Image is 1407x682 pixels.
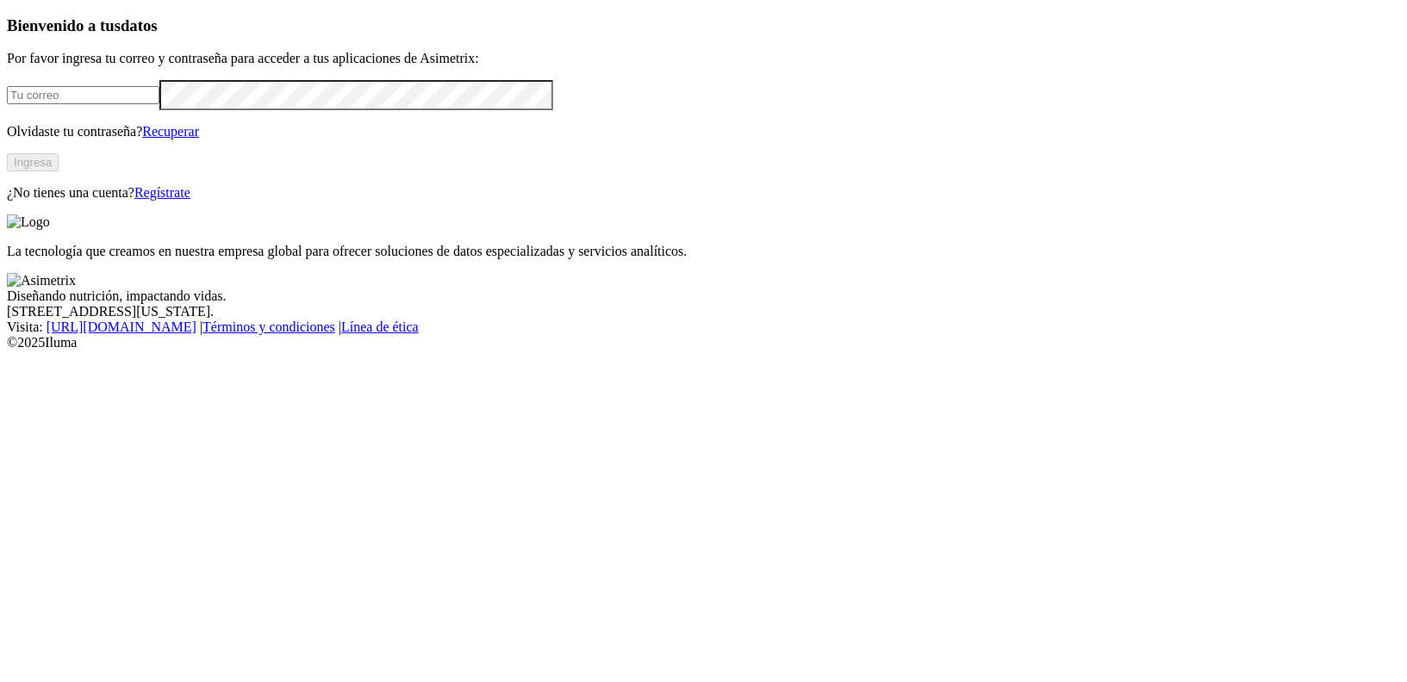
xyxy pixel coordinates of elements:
div: Diseñando nutrición, impactando vidas. [7,288,1400,304]
h3: Bienvenido a tus [7,16,1400,35]
a: Recuperar [142,124,199,139]
span: datos [121,16,158,34]
a: [URL][DOMAIN_NAME] [47,319,196,334]
button: Ingresa [7,153,59,171]
a: Términos y condiciones [202,319,335,334]
p: La tecnología que creamos en nuestra empresa global para ofrecer soluciones de datos especializad... [7,244,1400,259]
input: Tu correo [7,86,159,104]
img: Logo [7,214,50,230]
div: © 2025 Iluma [7,335,1400,350]
a: Regístrate [134,185,190,200]
a: Línea de ética [341,319,419,334]
p: Por favor ingresa tu correo y contraseña para acceder a tus aplicaciones de Asimetrix: [7,51,1400,66]
div: [STREET_ADDRESS][US_STATE]. [7,304,1400,319]
p: Olvidaste tu contraseña? [7,124,1400,139]
img: Asimetrix [7,273,76,288]
p: ¿No tienes una cuenta? [7,185,1400,201]
div: Visita : | | [7,319,1400,335]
